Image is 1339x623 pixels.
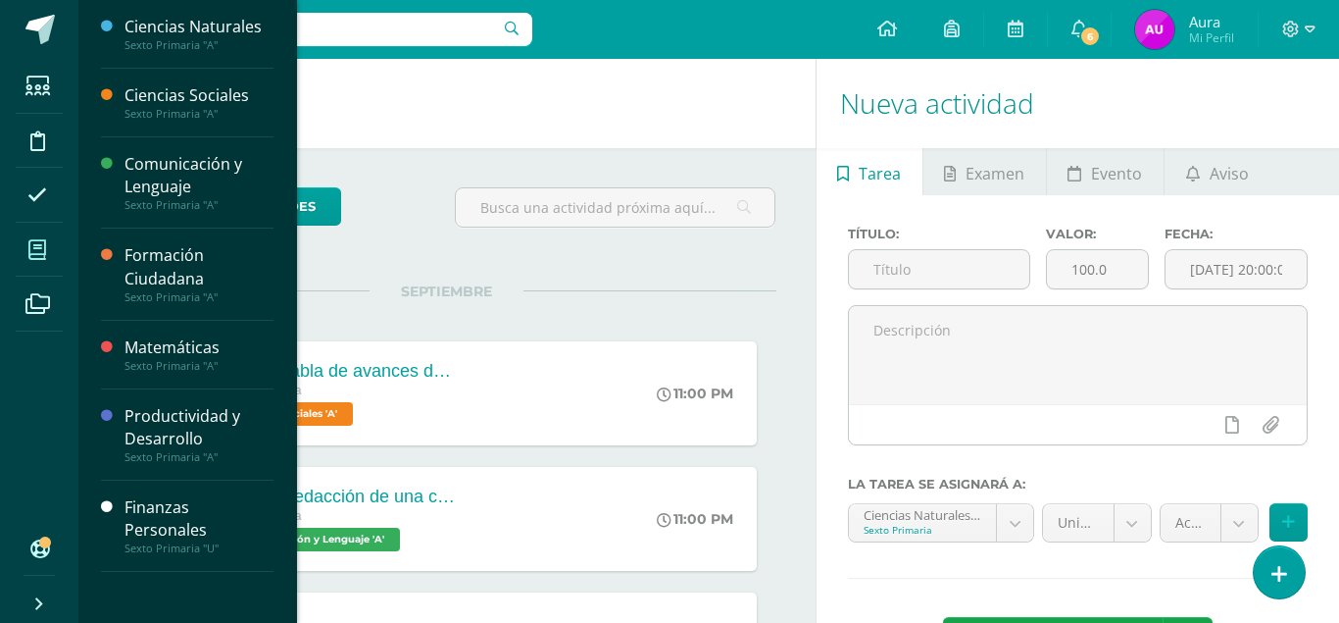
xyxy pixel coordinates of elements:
div: Finanzas Personales [124,496,273,542]
div: Sexto Primaria "A" [124,198,273,212]
a: Ciencias SocialesSexto Primaria "A" [124,84,273,121]
span: Aviso [1210,150,1249,197]
h1: Nueva actividad [840,59,1316,148]
label: La tarea se asignará a: [848,477,1309,492]
img: cfd16455df1bd7e8a240b689e86da594.png [1135,10,1174,49]
div: 11:00 PM [657,510,733,528]
label: Fecha: [1165,227,1308,241]
a: Finanzas PersonalesSexto Primaria "U" [124,496,273,555]
div: Sexto Primaria [864,523,982,537]
div: Sexto Primaria "A" [124,107,273,121]
div: Productividad y Desarrollo [124,405,273,450]
label: Valor: [1046,227,1149,241]
div: Sexto Primaria "U" [124,542,273,555]
input: Busca un usuario... [91,13,532,46]
div: Ciencias Sociales [124,84,273,107]
span: Actitudinal (5.0%) [1175,504,1206,542]
a: Ciencias Naturales 'A'Sexto Primaria [849,504,1034,542]
span: Comunicación y Lenguaje 'A' [221,528,400,551]
label: Título: [848,227,1030,241]
a: MatemáticasSexto Primaria "A" [124,337,273,373]
span: Examen [966,150,1024,197]
input: Fecha de entrega [1165,250,1307,288]
a: Tarea [817,148,922,195]
span: Aura [1189,12,1234,31]
span: Tarea [859,150,901,197]
div: Formación Ciudadana [124,244,273,289]
input: Título [849,250,1029,288]
span: Evento [1091,150,1142,197]
div: 11:00 PM [657,385,733,402]
div: Sexto Primaria "A" [124,290,273,304]
a: Productividad y DesarrolloSexto Primaria "A" [124,405,273,464]
span: SEPTIEMBRE [370,283,523,300]
div: ACT03-Tabla de avances de la Civilización [GEOGRAPHIC_DATA] [221,361,456,382]
a: Evento [1047,148,1164,195]
input: Puntos máximos [1047,250,1148,288]
div: Ciencias Naturales [124,16,273,38]
a: Formación CiudadanaSexto Primaria "A" [124,244,273,303]
div: ACT03-Redacción de una carta [221,487,456,507]
input: Busca una actividad próxima aquí... [456,188,775,227]
a: Ciencias NaturalesSexto Primaria "A" [124,16,273,52]
h1: Actividades [102,59,792,148]
div: Sexto Primaria "A" [124,38,273,52]
a: Actitudinal (5.0%) [1161,504,1258,542]
div: Matemáticas [124,337,273,359]
div: Ciencias Naturales 'A' [864,504,982,523]
a: Unidad 4 [1043,504,1150,542]
span: Unidad 4 [1058,504,1098,542]
div: Sexto Primaria "A" [124,359,273,373]
span: 6 [1079,26,1101,47]
span: Mi Perfil [1189,29,1234,46]
a: Examen [923,148,1046,195]
a: Aviso [1165,148,1269,195]
a: Comunicación y LenguajeSexto Primaria "A" [124,153,273,212]
div: Comunicación y Lenguaje [124,153,273,198]
div: Sexto Primaria "A" [124,450,273,464]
